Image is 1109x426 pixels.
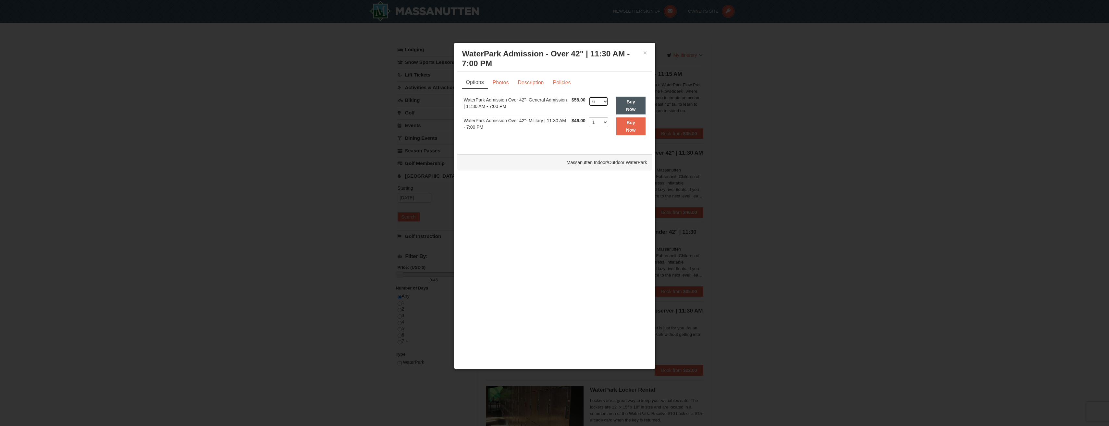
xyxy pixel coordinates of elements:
[462,116,570,136] td: WaterPark Admission Over 42"- Military | 11:30 AM - 7:00 PM
[572,118,585,123] span: $46.00
[626,99,636,112] strong: Buy Now
[462,49,647,68] h3: WaterPark Admission - Over 42" | 11:30 AM - 7:00 PM
[643,50,647,56] button: ×
[513,77,548,89] a: Description
[462,77,488,89] a: Options
[488,77,513,89] a: Photos
[462,95,570,116] td: WaterPark Admission Over 42"- General Admission | 11:30 AM - 7:00 PM
[572,97,585,102] span: $58.00
[616,117,646,135] button: Buy Now
[548,77,575,89] a: Policies
[616,97,646,114] button: Buy Now
[457,154,652,171] div: Massanutten Indoor/Outdoor WaterPark
[626,120,636,132] strong: Buy Now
